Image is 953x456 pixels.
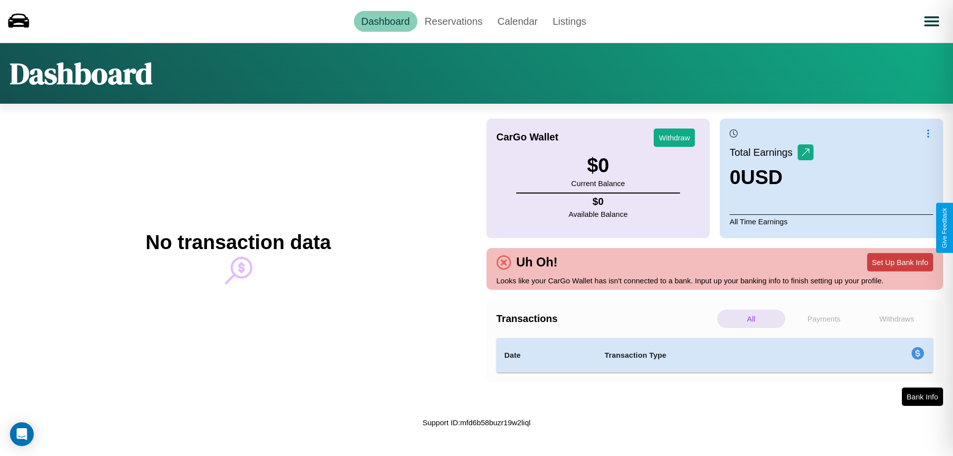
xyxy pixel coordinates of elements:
[354,11,417,32] a: Dashboard
[730,166,814,189] h3: 0 USD
[717,310,785,328] p: All
[545,11,594,32] a: Listings
[867,253,933,271] button: Set Up Bank Info
[145,231,331,254] h2: No transaction data
[571,177,625,190] p: Current Balance
[569,207,628,221] p: Available Balance
[422,416,531,429] p: Support ID: mfd6b58buzr19w2liql
[496,338,933,373] table: simple table
[496,274,933,287] p: Looks like your CarGo Wallet has isn't connected to a bank. Input up your banking info to finish ...
[790,310,858,328] p: Payments
[496,131,558,143] h4: CarGo Wallet
[490,11,545,32] a: Calendar
[902,388,943,406] button: Bank Info
[571,154,625,177] h3: $ 0
[863,310,931,328] p: Withdraws
[654,129,695,147] button: Withdraw
[504,349,589,361] h4: Date
[10,53,152,94] h1: Dashboard
[417,11,490,32] a: Reservations
[10,422,34,446] div: Open Intercom Messenger
[511,255,562,269] h4: Uh Oh!
[730,143,798,161] p: Total Earnings
[605,349,830,361] h4: Transaction Type
[918,7,946,35] button: Open menu
[496,313,715,325] h4: Transactions
[730,214,933,228] p: All Time Earnings
[569,196,628,207] h4: $ 0
[941,208,948,248] div: Give Feedback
